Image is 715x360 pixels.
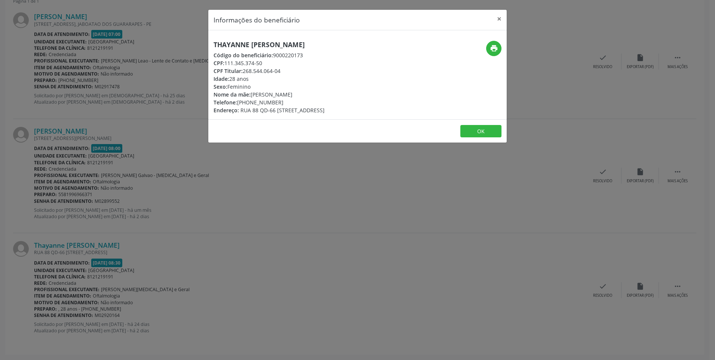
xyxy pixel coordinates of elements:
button: Close [492,10,507,28]
div: Feminino [214,83,325,91]
div: 9000220173 [214,51,325,59]
span: RUA 88 QD-66 [STREET_ADDRESS] [240,107,325,114]
span: CPF: [214,60,224,67]
div: 268.544.064-04 [214,67,325,75]
div: [PHONE_NUMBER] [214,98,325,106]
span: Endereço: [214,107,239,114]
div: [PERSON_NAME] [214,91,325,98]
span: Idade: [214,75,229,82]
div: 111.345.374-50 [214,59,325,67]
h5: Thayanne [PERSON_NAME] [214,41,325,49]
button: print [486,41,501,56]
span: Nome da mãe: [214,91,251,98]
div: 28 anos [214,75,325,83]
span: Código do beneficiário: [214,52,273,59]
h5: Informações do beneficiário [214,15,300,25]
span: Sexo: [214,83,227,90]
button: OK [460,125,501,138]
span: CPF Titular: [214,67,243,74]
i: print [490,44,498,52]
span: Telefone: [214,99,237,106]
